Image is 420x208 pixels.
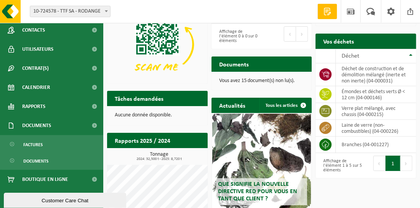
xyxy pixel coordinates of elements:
[336,137,416,153] td: branches (04-001227)
[336,103,416,120] td: verre plat mélangé, avec chassis (04-000215)
[386,156,400,171] button: 1
[212,56,256,71] h2: Documents
[23,137,43,152] span: Factures
[141,148,207,163] a: Consulter les rapports
[111,152,208,161] h3: Tonnage
[107,7,208,82] img: Download de VHEPlus App
[400,156,412,171] button: Next
[342,53,359,59] span: Déchet
[2,153,101,168] a: Documents
[111,157,208,161] span: 2024: 32,500 t - 2025: 8,720 t
[215,26,258,47] div: Affichage de l'élément 0 à 0 sur 0 éléments
[22,40,54,59] span: Utilisateurs
[336,63,416,86] td: déchet de construction et de démolition mélangé (inerte et non inerte) (04-000031)
[107,91,171,106] h2: Tâches demandées
[107,133,178,148] h2: Rapports 2025 / 2024
[212,98,253,113] h2: Actualités
[336,86,416,103] td: émondes et déchets verts Ø < 12 cm (04-000146)
[259,98,311,113] a: Tous les articles
[219,78,304,84] p: Vous avez 15 document(s) non lu(s).
[22,170,68,189] span: Boutique en ligne
[4,191,128,208] iframe: chat widget
[22,116,51,135] span: Documents
[22,59,49,78] span: Contrat(s)
[373,156,386,171] button: Previous
[22,21,45,40] span: Contacts
[218,181,297,202] span: Que signifie la nouvelle directive RED pour vous en tant que client ?
[30,6,110,17] span: 10-724578 - TTF SA - RODANGE
[115,113,200,118] p: Aucune donnée disponible.
[30,6,111,17] span: 10-724578 - TTF SA - RODANGE
[22,78,50,97] span: Calendrier
[284,26,296,42] button: Previous
[319,155,362,176] div: Affichage de l'élément 1 à 5 sur 5 éléments
[2,137,101,152] a: Factures
[296,26,308,42] button: Next
[23,154,49,168] span: Documents
[22,97,46,116] span: Rapports
[22,189,80,208] span: Conditions d'accepta...
[316,34,361,48] h2: Vos déchets
[336,120,416,137] td: laine de verre (non-combustibles) (04-000226)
